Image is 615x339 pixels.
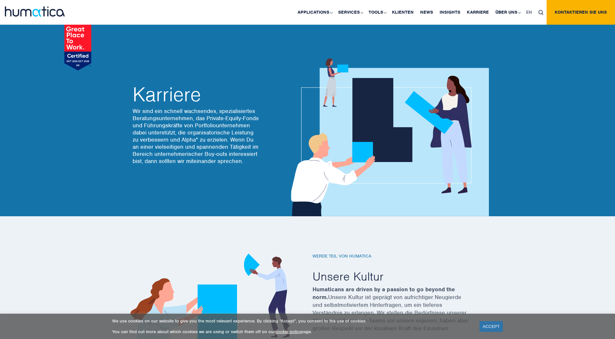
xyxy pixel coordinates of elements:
p: We use cookies on our website to give you the most relevant experience. By clicking “Accept”, you... [112,318,471,324]
span: EN [526,9,532,15]
img: about_banner1 [285,58,489,216]
h2: Karriere [133,85,259,104]
p: You can find out more about which cookies we are using or switch them off on our page. [112,329,471,334]
h6: Werde Teil von Humatica [313,254,488,259]
strong: Humaticans are driven by a passion to go beyond the norm. [313,286,455,301]
h2: Unsere Kultur [313,269,488,284]
img: search_icon [538,10,543,15]
p: Wir sind ein schnell wachsendes, spezialisiertes Beratungsunternehmen, das Private-Equity-Fonds u... [133,107,259,165]
a: ACCEPT [479,321,503,332]
img: logo [5,6,65,17]
a: cookie policy [275,329,301,334]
